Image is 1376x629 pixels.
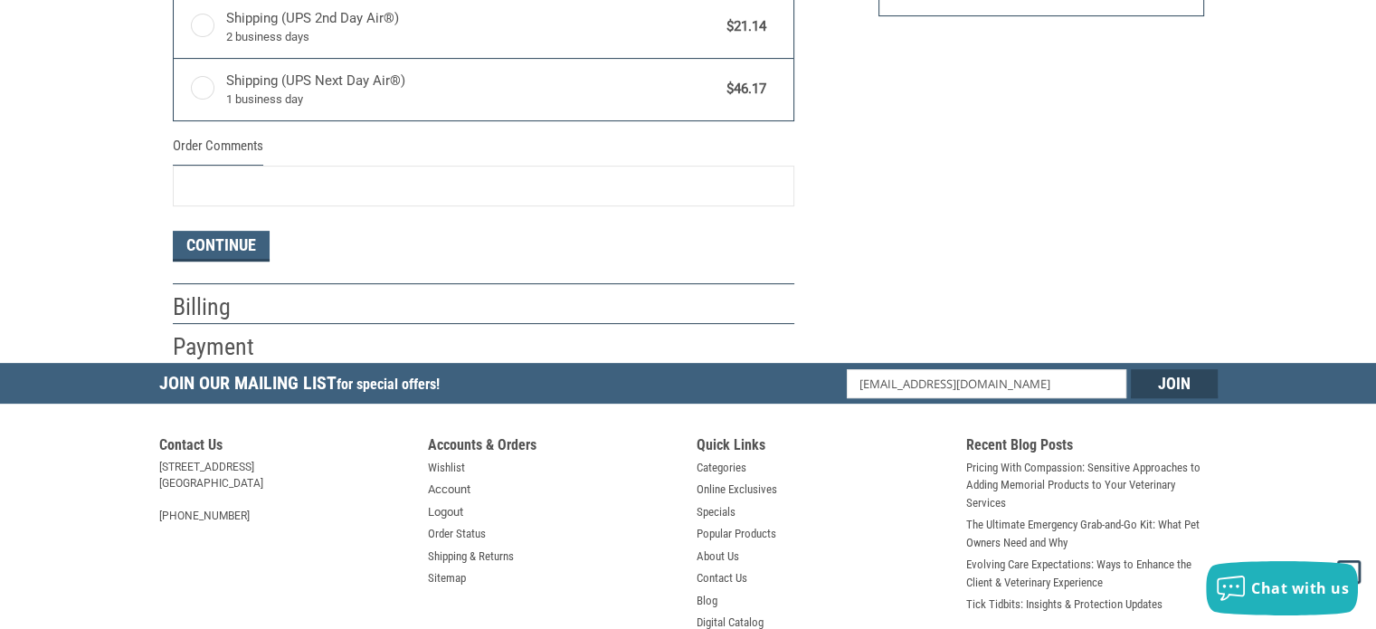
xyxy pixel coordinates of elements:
[718,79,767,100] span: $46.17
[159,363,449,409] h5: Join Our Mailing List
[428,481,470,499] a: Account
[428,525,486,543] a: Order Status
[1206,561,1358,615] button: Chat with us
[428,459,465,477] a: Wishlist
[697,525,776,543] a: Popular Products
[697,503,735,521] a: Specials
[697,569,747,587] a: Contact Us
[1131,369,1218,398] input: Join
[159,436,411,459] h5: Contact Us
[226,8,718,46] span: Shipping (UPS 2nd Day Air®)
[966,596,1162,614] a: Tick Tidbits: Insights & Protection Updates
[1251,578,1349,598] span: Chat with us
[428,569,466,587] a: Sitemap
[173,292,279,322] h2: Billing
[428,503,463,521] a: Logout
[966,556,1218,591] a: Evolving Care Expectations: Ways to Enhance the Client & Veterinary Experience
[966,459,1218,512] a: Pricing With Compassion: Sensitive Approaches to Adding Memorial Products to Your Veterinary Serv...
[697,459,746,477] a: Categories
[226,28,718,46] span: 2 business days
[847,369,1126,398] input: Email
[337,376,440,393] span: for special offers!
[173,231,270,262] button: Continue
[697,436,948,459] h5: Quick Links
[173,136,263,166] legend: Order Comments
[966,436,1218,459] h5: Recent Blog Posts
[966,516,1218,551] a: The Ultimate Emergency Grab-and-Go Kit: What Pet Owners Need and Why
[226,91,718,109] span: 1 business day
[697,481,777,499] a: Online Exclusives
[173,332,279,362] h2: Payment
[159,459,411,524] address: [STREET_ADDRESS] [GEOGRAPHIC_DATA] [PHONE_NUMBER]
[226,71,718,109] span: Shipping (UPS Next Day Air®)
[428,548,514,566] a: Shipping & Returns
[697,592,717,610] a: Blog
[428,436,679,459] h5: Accounts & Orders
[718,16,767,37] span: $21.14
[697,548,739,566] a: About Us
